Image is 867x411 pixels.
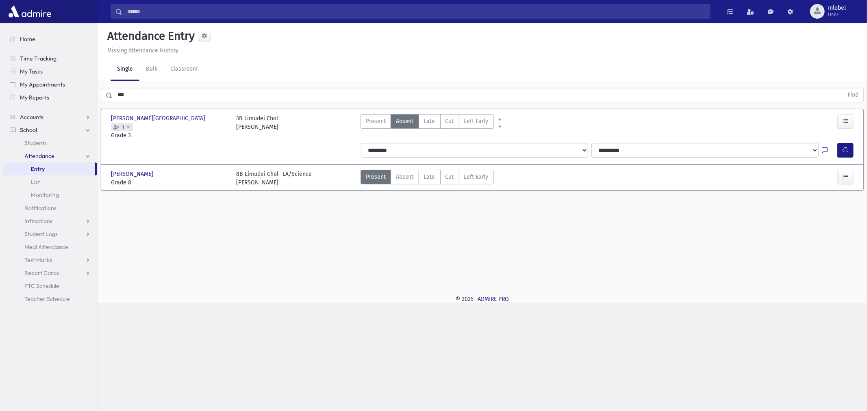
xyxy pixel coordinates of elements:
a: Bulk [139,58,164,81]
span: Monitoring [31,191,59,199]
button: Find [843,88,863,102]
span: Students [24,139,47,147]
a: Notifications [3,201,97,214]
span: Present [366,173,386,181]
span: Attendance [24,152,54,160]
span: My Tasks [20,68,43,75]
a: Missing Attendance History [104,47,178,54]
a: School [3,123,97,136]
span: Absent [396,117,414,125]
span: Grade 3 [111,131,228,140]
a: Entry [3,162,95,175]
a: Time Tracking [3,52,97,65]
h5: Attendance Entry [104,29,195,43]
span: School [20,126,37,134]
span: List [31,178,40,186]
span: PTC Schedule [24,282,59,290]
span: Absent [396,173,414,181]
span: Home [20,35,35,43]
span: 1 [120,125,126,130]
span: Late [424,117,435,125]
span: [PERSON_NAME] [111,170,155,178]
a: Teacher Schedule [3,292,97,305]
a: Meal Attendance [3,240,97,253]
span: Cut [445,173,454,181]
span: Cut [445,117,454,125]
a: Infractions [3,214,97,227]
a: Attendance [3,149,97,162]
span: My Reports [20,94,49,101]
span: Test Marks [24,256,52,264]
span: Student Logs [24,230,58,238]
span: Report Cards [24,269,59,277]
input: Search [122,4,710,19]
span: Meal Attendance [24,243,68,251]
span: Time Tracking [20,55,56,62]
a: List [3,175,97,188]
span: Grade 8 [111,178,228,187]
u: Missing Attendance History [107,47,178,54]
a: ADMIRE PRO [478,296,509,303]
span: Entry [31,165,45,173]
span: My Appointments [20,81,65,88]
span: Notifications [24,204,56,212]
span: Accounts [20,113,43,121]
div: © 2025 - [111,295,854,303]
a: Report Cards [3,266,97,279]
a: Students [3,136,97,149]
span: Late [424,173,435,181]
span: Left Early [464,173,489,181]
a: My Tasks [3,65,97,78]
span: Teacher Schedule [24,295,70,303]
a: Monitoring [3,188,97,201]
a: Classroom [164,58,204,81]
div: AttTypes [361,170,494,187]
div: AttTypes [361,114,494,140]
a: Accounts [3,110,97,123]
span: Present [366,117,386,125]
div: 8B Limudei Chol- LA/Science [PERSON_NAME] [236,170,312,187]
a: Test Marks [3,253,97,266]
span: User [828,11,846,18]
span: mlobel [828,5,846,11]
span: Infractions [24,217,52,225]
div: 3B Limudei Chol [PERSON_NAME] [236,114,278,140]
a: Home [3,32,97,45]
img: AdmirePro [7,3,53,19]
span: Left Early [464,117,489,125]
a: Single [111,58,139,81]
a: Student Logs [3,227,97,240]
span: [PERSON_NAME][GEOGRAPHIC_DATA] [111,114,207,123]
a: PTC Schedule [3,279,97,292]
a: My Appointments [3,78,97,91]
a: My Reports [3,91,97,104]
